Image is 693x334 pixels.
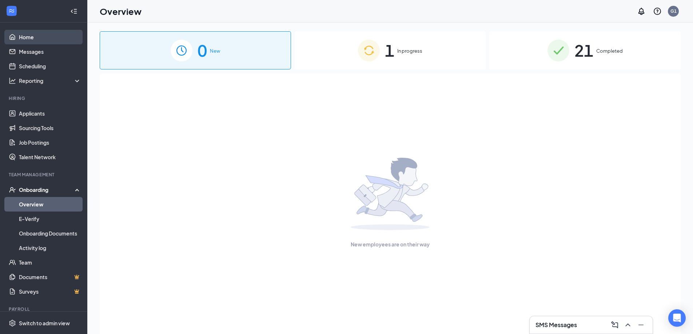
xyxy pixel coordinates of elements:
div: Onboarding [19,186,75,193]
a: Applicants [19,106,81,121]
svg: UserCheck [9,186,16,193]
div: Open Intercom Messenger [668,309,686,327]
button: Minimize [635,319,647,331]
button: ComposeMessage [609,319,621,331]
h3: SMS Messages [535,321,577,329]
a: Team [19,255,81,270]
svg: QuestionInfo [653,7,662,16]
a: Job Postings [19,135,81,150]
a: Activity log [19,241,81,255]
span: 21 [574,38,593,63]
a: E-Verify [19,212,81,226]
div: Reporting [19,77,81,84]
a: Talent Network [19,150,81,164]
a: Overview [19,197,81,212]
span: 0 [198,38,207,63]
span: In progress [397,47,422,55]
span: New [210,47,220,55]
svg: Minimize [637,321,645,329]
a: Scheduling [19,59,81,73]
a: Onboarding Documents [19,226,81,241]
svg: Notifications [637,7,646,16]
svg: ChevronUp [624,321,632,329]
span: 1 [385,38,394,63]
svg: Settings [9,319,16,327]
div: Team Management [9,172,80,178]
span: New employees are on their way [351,240,430,248]
div: G1 [670,8,677,14]
div: Payroll [9,306,80,312]
svg: ComposeMessage [610,321,619,329]
a: Sourcing Tools [19,121,81,135]
div: Switch to admin view [19,319,70,327]
svg: Analysis [9,77,16,84]
span: Completed [596,47,623,55]
svg: WorkstreamLogo [8,7,15,15]
svg: Collapse [70,8,77,15]
a: DocumentsCrown [19,270,81,284]
div: Hiring [9,95,80,101]
a: SurveysCrown [19,284,81,299]
a: Messages [19,44,81,59]
button: ChevronUp [622,319,634,331]
h1: Overview [100,5,142,17]
a: Home [19,30,81,44]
